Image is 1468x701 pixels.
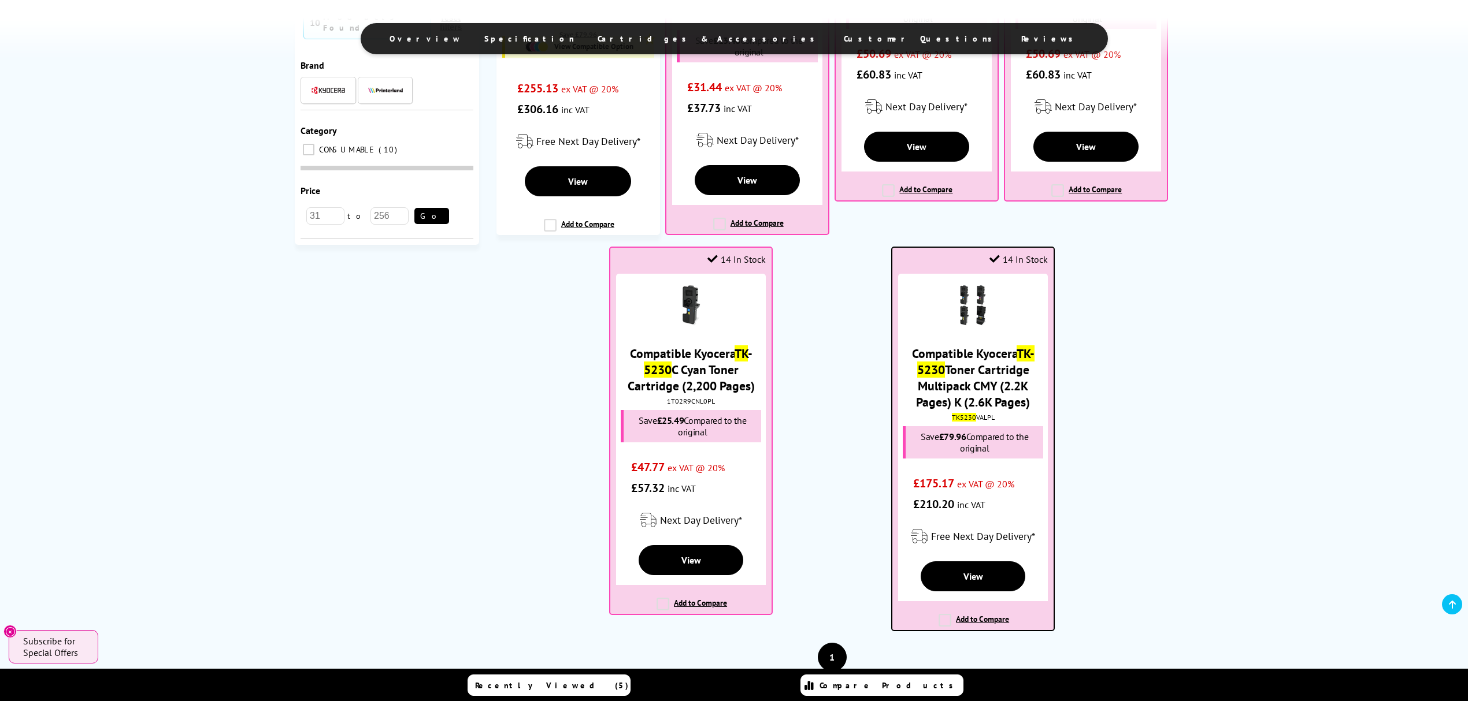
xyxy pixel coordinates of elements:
[672,124,822,156] div: modal_delivery
[913,476,954,491] span: £175.17
[864,132,969,162] a: View
[717,133,799,147] span: Next Day Delivery*
[668,462,725,473] span: ex VAT @ 20%
[687,100,721,115] span: £37.73
[917,345,1035,378] mark: TK-5230
[3,625,17,638] button: Close
[1026,67,1061,82] span: £60.83
[913,497,954,512] span: £210.20
[894,69,922,81] span: inc VAT
[912,345,1035,410] a: Compatible KyoceraTK-5230Toner Cartridge Multipack CMY (2.2K Pages) K (2.6K Pages)
[657,598,727,620] label: Add to Compare
[644,361,672,378] mark: 5230
[724,103,752,114] span: inc VAT
[668,483,696,494] span: inc VAT
[631,480,665,495] span: £57.32
[517,81,558,96] span: £255.13
[344,211,370,221] span: to
[671,285,711,326] img: kyocera-compat-tk5240c-small.png
[561,83,618,95] span: ex VAT @ 20%
[525,166,631,196] a: View
[468,674,631,696] a: Recently Viewed (5)
[903,426,1043,458] div: Save Compared to the original
[621,410,761,442] div: Save Compared to the original
[898,520,1048,553] div: modal_delivery
[23,635,87,658] span: Subscribe for Special Offers
[475,680,629,691] span: Recently Viewed (5)
[713,218,784,240] label: Add to Compare
[882,184,952,206] label: Add to Compare
[963,571,983,582] span: View
[857,67,891,82] span: £60.83
[1051,184,1122,206] label: Add to Compare
[921,561,1026,591] a: View
[484,33,574,44] span: Specification
[695,165,800,195] a: View
[907,141,926,152] span: View
[598,33,821,44] span: Cartridges & Accessories
[660,513,742,527] span: Next Day Delivery*
[303,144,314,155] input: CONSUMABLE 10
[687,80,722,95] span: £31.44
[561,104,590,115] span: inc VAT
[301,185,320,196] span: Price
[502,125,654,158] div: modal_delivery
[707,253,766,265] div: 14 In Stock
[544,219,614,241] label: Add to Compare
[931,530,1035,543] span: Free Next Day Delivery*
[901,413,1045,422] div: VALPL
[390,33,461,44] span: Overview
[628,345,755,394] a: Compatible KyoceraTK-5230C Cyan Toner Cartridge (2,200 Pages)
[844,33,998,44] span: Customer Questions
[631,460,665,475] span: £47.77
[737,174,757,186] span: View
[989,253,1048,265] div: 14 In Stock
[370,207,409,225] input: 256
[311,86,346,95] img: Kyocera
[368,87,403,93] img: Printerland
[1021,33,1079,44] span: Reviews
[301,125,337,136] span: Category
[820,680,959,691] span: Compare Products
[841,91,991,123] div: modal_delivery
[939,431,966,442] span: £79.96
[414,208,449,224] button: Go
[517,102,558,117] span: £306.16
[957,478,1014,490] span: ex VAT @ 20%
[1033,132,1139,162] a: View
[725,82,782,94] span: ex VAT @ 20%
[657,415,684,426] span: £25.49
[681,554,701,566] span: View
[1011,91,1161,123] div: modal_delivery
[957,499,985,510] span: inc VAT
[939,614,1009,636] label: Add to Compare
[885,100,967,113] span: Next Day Delivery*
[639,545,744,575] a: View
[800,674,963,696] a: Compare Products
[301,59,324,71] span: Brand
[536,135,640,148] span: Free Next Day Delivery*
[953,285,994,326] img: kyocera-tk5240-compat-bundle-small.png
[1055,100,1137,113] span: Next Day Delivery*
[306,207,344,225] input: 31
[1076,141,1096,152] span: View
[619,397,763,405] div: 1T02R9CNL0PL
[316,144,377,155] span: CONSUMABLE
[952,413,976,422] mark: TK5230
[379,144,400,155] span: 10
[616,504,766,536] div: modal_delivery
[568,176,588,187] span: View
[1063,69,1092,81] span: inc VAT
[735,345,748,361] mark: TK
